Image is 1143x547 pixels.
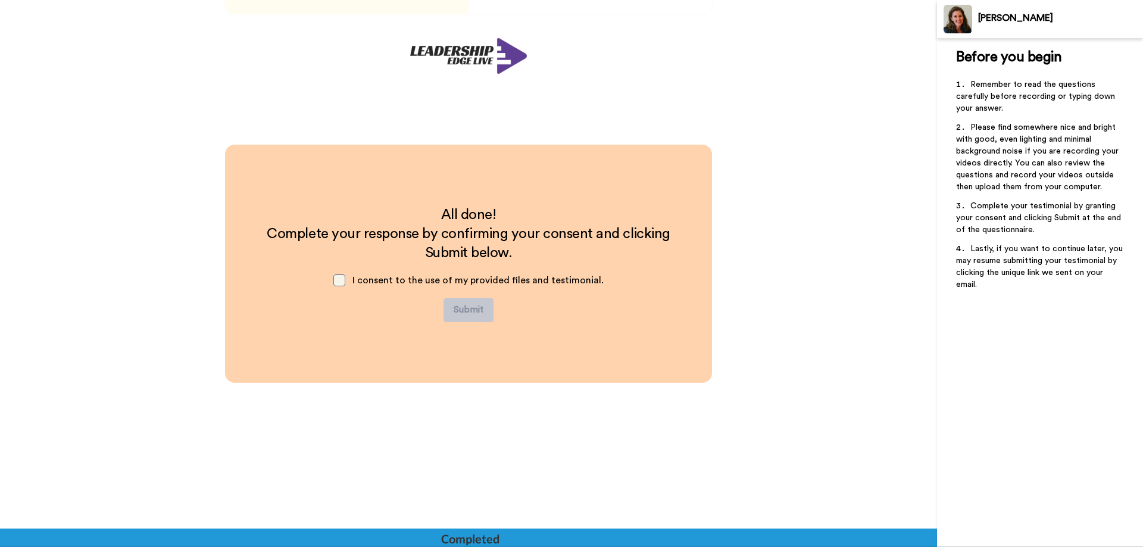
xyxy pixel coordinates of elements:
span: Complete your testimonial by granting your consent and clicking Submit at the end of the question... [956,202,1123,234]
span: Before you begin [956,50,1061,64]
div: [PERSON_NAME] [978,12,1142,24]
span: Complete your response by confirming your consent and clicking Submit below. [267,227,673,260]
img: Profile Image [944,5,972,33]
div: Completed [441,530,498,547]
span: Please find somewhere nice and bright with good, even lighting and minimal background noise if yo... [956,123,1121,191]
span: I consent to the use of my provided files and testimonial. [352,276,604,285]
span: Remember to read the questions carefully before recording or typing down your answer. [956,80,1117,112]
span: Lastly, if you want to continue later, you may resume submitting your testimonial by clicking the... [956,245,1125,289]
button: Submit [444,298,494,322]
span: All done! [441,208,496,222]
